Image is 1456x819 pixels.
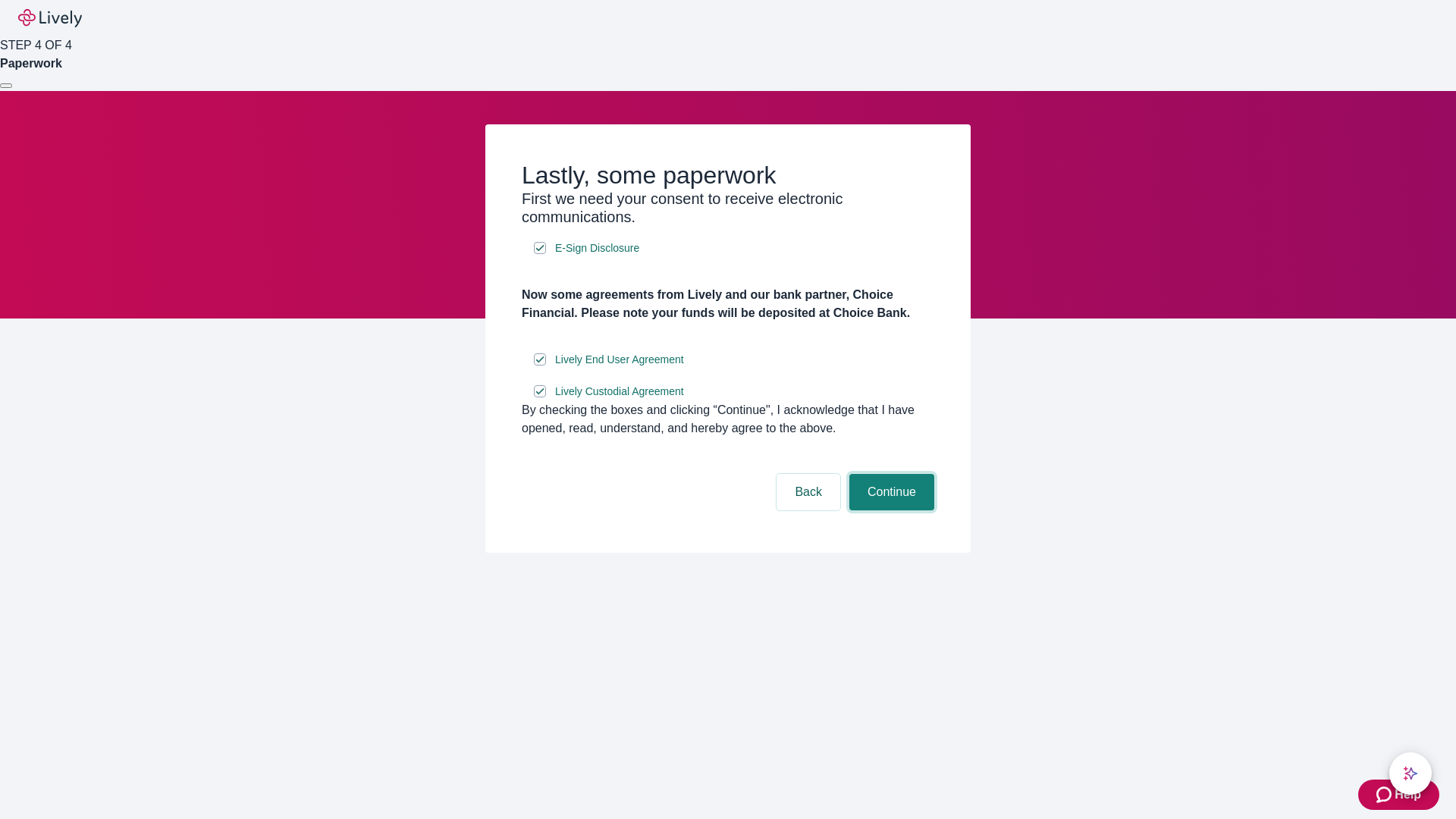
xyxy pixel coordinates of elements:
[849,474,934,510] button: Continue
[1358,780,1439,810] button: Zendesk support iconHelp
[1395,786,1421,804] span: Help
[522,286,934,322] h4: Now some agreements from Lively and our bank partner, Choice Financial. Please note your funds wi...
[522,401,934,438] div: By checking the boxes and clicking “Continue", I acknowledge that I have opened, read, understand...
[18,9,82,27] img: Lively
[522,190,934,226] h3: First we need your consent to receive electronic communications.
[552,350,687,369] a: e-sign disclosure document
[1389,752,1432,795] button: chat
[777,474,840,510] button: Back
[1376,786,1395,804] svg: Zendesk support icon
[522,161,934,190] h2: Lastly, some paperwork
[552,382,687,401] a: e-sign disclosure document
[1403,766,1418,781] svg: Lively AI Assistant
[555,240,639,256] span: E-Sign Disclosure
[555,384,684,400] span: Lively Custodial Agreement
[552,239,642,258] a: e-sign disclosure document
[555,352,684,368] span: Lively End User Agreement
